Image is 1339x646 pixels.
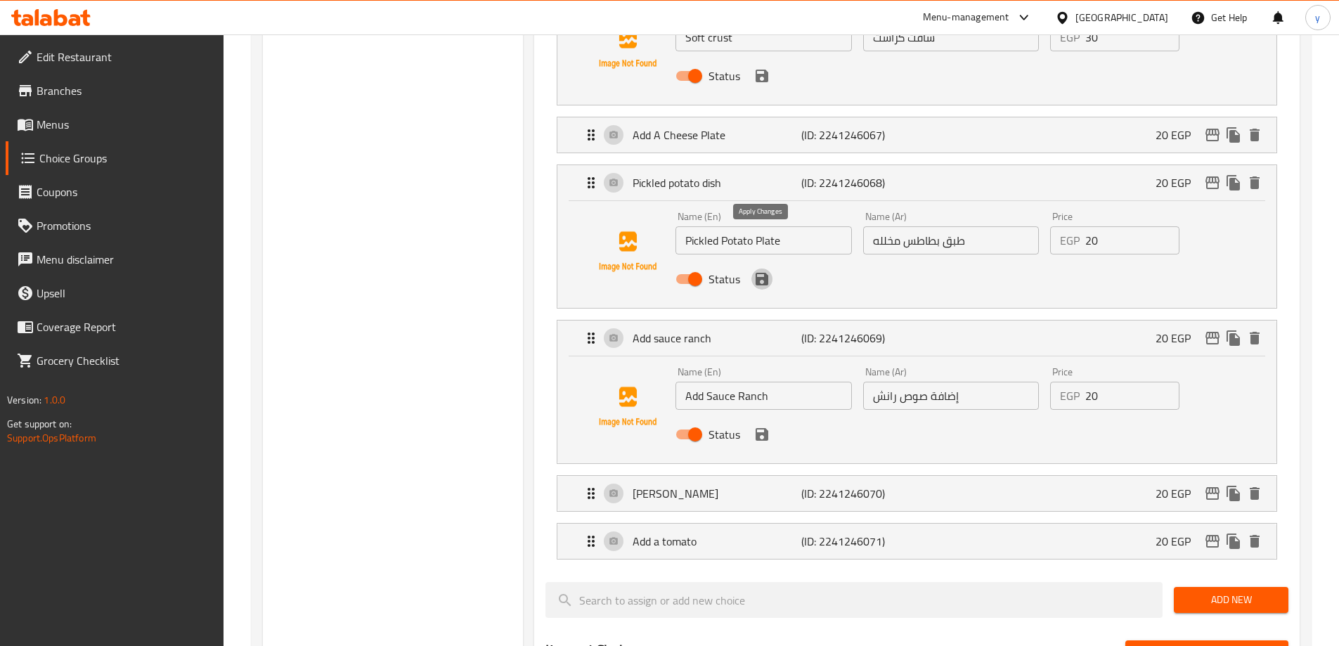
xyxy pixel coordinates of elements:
button: duplicate [1223,328,1244,349]
input: Enter name Ar [863,23,1039,51]
p: EGP [1060,232,1080,249]
button: save [751,424,772,445]
a: Grocery Checklist [6,344,224,377]
span: Coverage Report [37,318,212,335]
li: ExpandAdd sauce ranchName (En)Name (Ar)PriceEGPStatussave [545,314,1288,470]
div: Expand [557,321,1276,356]
div: Expand [557,476,1276,511]
img: Add sauce ranch [583,362,673,452]
p: Pickled potato dish [633,174,801,191]
a: Upsell [6,276,224,310]
span: Choice Groups [39,150,212,167]
input: Enter name Ar [863,226,1039,254]
span: Status [709,426,740,443]
p: Add a tomato [633,533,801,550]
p: 20 EGP [1156,330,1202,347]
button: Add New [1174,587,1288,613]
button: edit [1202,124,1223,146]
p: [PERSON_NAME] [633,485,801,502]
div: [GEOGRAPHIC_DATA] [1075,10,1168,25]
span: Menu disclaimer [37,251,212,268]
button: edit [1202,531,1223,552]
div: Expand [557,117,1276,153]
button: edit [1202,483,1223,504]
button: save [751,65,772,86]
span: Version: [7,391,41,409]
button: delete [1244,328,1265,349]
p: (ID: 2241246068) [801,174,914,191]
a: Coverage Report [6,310,224,344]
span: Get support on: [7,415,72,433]
li: Expand [545,470,1288,517]
input: Please enter price [1085,23,1179,51]
button: duplicate [1223,531,1244,552]
p: Add sauce ranch [633,330,801,347]
div: Expand [557,524,1276,559]
span: Add New [1185,591,1277,609]
span: Menus [37,116,212,133]
input: Enter name Ar [863,382,1039,410]
span: 1.0.0 [44,391,65,409]
input: Please enter price [1085,382,1179,410]
input: Enter name En [675,23,851,51]
p: (ID: 2241246069) [801,330,914,347]
p: 20 EGP [1156,174,1202,191]
img: Soft crust [583,4,673,93]
li: Expand [545,517,1288,565]
span: Branches [37,82,212,99]
a: Menus [6,108,224,141]
span: Promotions [37,217,212,234]
p: (ID: 2241246070) [801,485,914,502]
p: (ID: 2241246071) [801,533,914,550]
button: delete [1244,483,1265,504]
a: Promotions [6,209,224,243]
span: Grocery Checklist [37,352,212,369]
p: EGP [1060,387,1080,404]
p: 20 EGP [1156,485,1202,502]
p: (ID: 2241246067) [801,127,914,143]
span: Coupons [37,183,212,200]
span: Status [709,271,740,288]
li: ExpandPickled potato dishName (En)Name (Ar)PriceEGPStatussave [545,159,1288,314]
li: Expand [545,111,1288,159]
button: delete [1244,172,1265,193]
p: EGP [1060,29,1080,46]
button: delete [1244,531,1265,552]
button: duplicate [1223,172,1244,193]
a: Edit Restaurant [6,40,224,74]
a: Branches [6,74,224,108]
p: Add A Cheese Plate [633,127,801,143]
input: Enter name En [675,382,851,410]
button: edit [1202,172,1223,193]
a: Menu disclaimer [6,243,224,276]
p: 20 EGP [1156,533,1202,550]
input: Enter name En [675,226,851,254]
a: Choice Groups [6,141,224,175]
input: search [545,582,1163,618]
span: Edit Restaurant [37,49,212,65]
button: delete [1244,124,1265,146]
div: Expand [557,165,1276,200]
button: edit [1202,328,1223,349]
img: Pickled potato dish [583,207,673,297]
span: y [1315,10,1320,25]
button: duplicate [1223,124,1244,146]
a: Coupons [6,175,224,209]
a: Support.OpsPlatform [7,429,96,447]
button: duplicate [1223,483,1244,504]
span: Status [709,67,740,84]
span: Upsell [37,285,212,302]
input: Please enter price [1085,226,1179,254]
div: Menu-management [923,9,1009,26]
p: 20 EGP [1156,127,1202,143]
button: save [751,269,772,290]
